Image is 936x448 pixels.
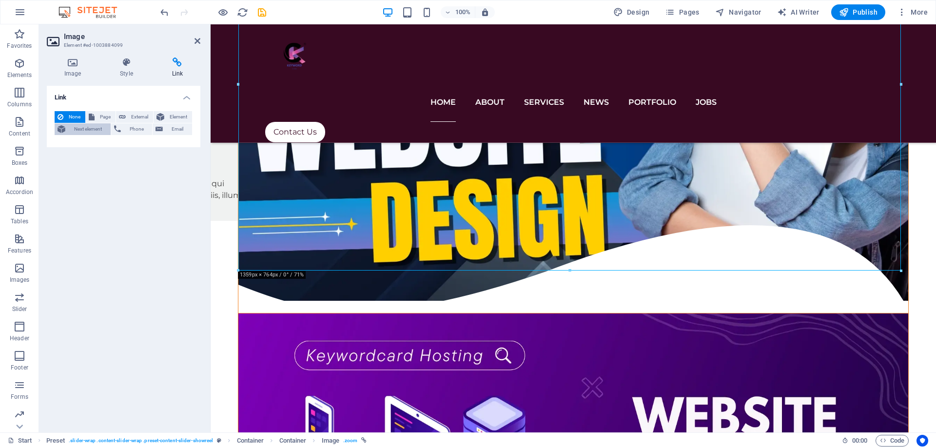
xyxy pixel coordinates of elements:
h6: Session time [842,435,868,447]
span: . zoom [343,435,357,447]
h3: Element #ed-1003884099 [64,41,181,50]
span: . slider-wrap .content-slider-wrap .preset-content-slider-showreel [69,435,213,447]
button: More [893,4,932,20]
p: Images [10,276,30,284]
i: Reload page [237,7,248,18]
span: Publish [839,7,877,17]
span: Click to select. Double-click to edit [237,435,264,447]
p: Header [10,334,29,342]
button: External [116,111,153,123]
button: undo [158,6,170,18]
i: Undo: Change link (Ctrl+Z) [159,7,170,18]
button: Publish [831,4,885,20]
h4: Link [47,86,200,103]
p: Favorites [7,42,32,50]
span: AI Writer [777,7,819,17]
button: None [55,111,85,123]
h4: Image [47,58,102,78]
h4: Link [155,58,200,78]
button: Code [876,435,909,447]
img: Editor Logo [56,6,129,18]
span: Click to select. Double-click to edit [46,435,65,447]
button: Usercentrics [916,435,928,447]
button: reload [236,6,248,18]
span: None [66,111,82,123]
span: Click to select. Double-click to edit [279,435,307,447]
button: Phone [111,123,153,135]
span: External [129,111,150,123]
div: Design (Ctrl+Alt+Y) [609,4,654,20]
button: Page [86,111,116,123]
button: Navigator [711,4,765,20]
button: Email [153,123,192,135]
span: Click to select. Double-click to edit [322,435,339,447]
p: Accordion [6,188,33,196]
span: Navigator [715,7,761,17]
span: Pages [665,7,699,17]
p: Boxes [12,159,28,167]
p: Footer [11,364,28,371]
button: Element [154,111,192,123]
h2: Image [64,32,200,41]
button: Next element [55,123,111,135]
a: Click to cancel selection. Double-click to open Pages [8,435,32,447]
button: save [256,6,268,18]
span: More [897,7,928,17]
p: Tables [11,217,28,225]
button: 100% [441,6,475,18]
p: Features [8,247,31,254]
button: AI Writer [773,4,823,20]
span: Code [880,435,904,447]
i: This element is a customizable preset [217,438,221,443]
nav: breadcrumb [46,435,367,447]
span: Page [97,111,113,123]
h6: 100% [455,6,471,18]
span: Design [613,7,650,17]
p: Forms [11,393,28,401]
p: Elements [7,71,32,79]
span: 00 00 [852,435,867,447]
span: Next element [68,123,108,135]
button: Pages [661,4,703,20]
p: Slider [12,305,27,313]
span: Email [166,123,189,135]
span: Element [167,111,189,123]
span: Phone [124,123,150,135]
span: : [859,437,860,444]
p: Columns [7,100,32,108]
button: Design [609,4,654,20]
i: This element is linked [361,438,367,443]
h4: Style [102,58,154,78]
p: Content [9,130,30,137]
i: On resize automatically adjust zoom level to fit chosen device. [481,8,489,17]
